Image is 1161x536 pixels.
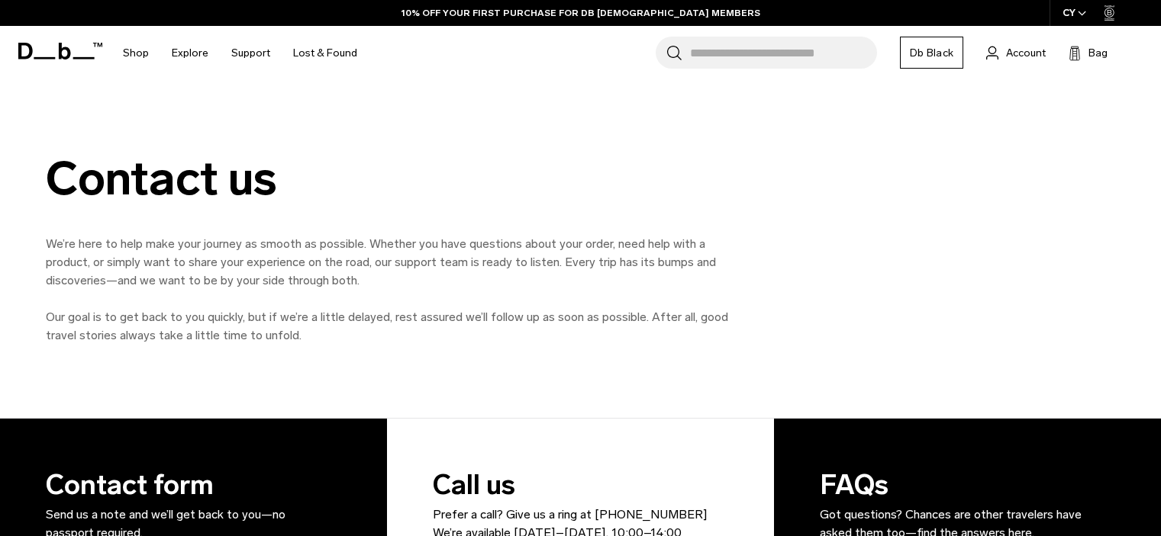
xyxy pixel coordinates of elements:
[900,37,963,69] a: Db Black
[46,308,733,345] p: Our goal is to get back to you quickly, but if we’re a little delayed, rest assured we’ll follow ...
[293,26,357,80] a: Lost & Found
[46,153,733,204] div: Contact us
[123,26,149,80] a: Shop
[231,26,270,80] a: Support
[172,26,208,80] a: Explore
[46,235,733,290] p: We’re here to help make your journey as smooth as possible. Whether you have questions about your...
[1088,45,1108,61] span: Bag
[1069,43,1108,62] button: Bag
[1006,45,1046,61] span: Account
[986,43,1046,62] a: Account
[402,6,760,20] a: 10% OFF YOUR FIRST PURCHASE FOR DB [DEMOGRAPHIC_DATA] MEMBERS
[111,26,369,80] nav: Main Navigation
